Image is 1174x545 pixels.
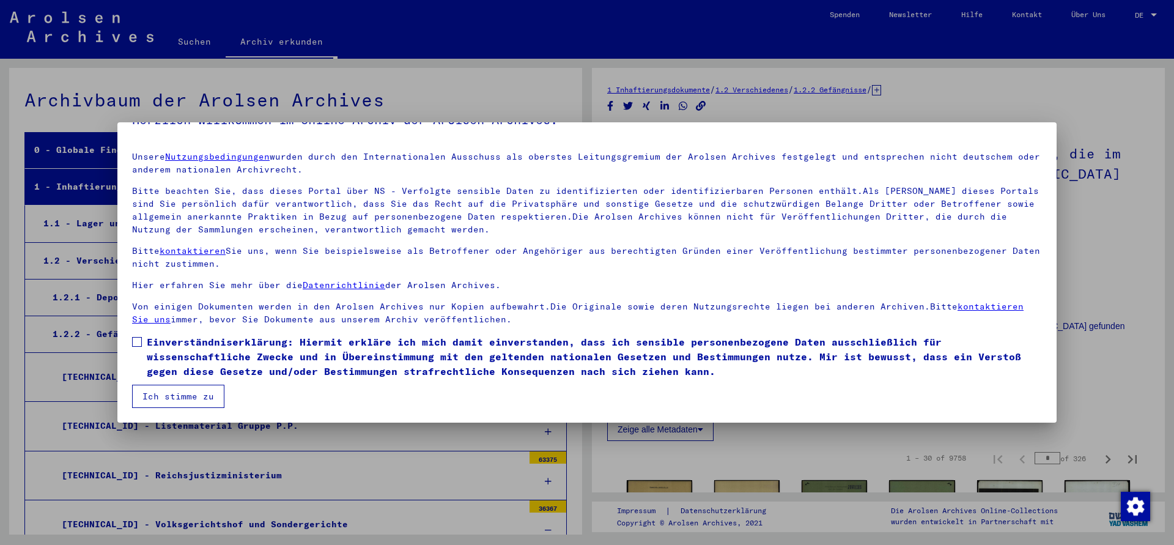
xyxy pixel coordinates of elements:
a: Datenrichtlinie [303,280,385,291]
p: Unsere wurden durch den Internationalen Ausschuss als oberstes Leitungsgremium der Arolsen Archiv... [132,150,1042,176]
span: Einverständniserklärung: Hiermit erkläre ich mich damit einverstanden, dass ich sensible personen... [147,335,1042,379]
button: Ich stimme zu [132,385,224,408]
img: Zustimmung ändern [1121,492,1150,521]
a: kontaktieren [160,245,226,256]
p: Bitte Sie uns, wenn Sie beispielsweise als Betroffener oder Angehöriger aus berechtigten Gründen ... [132,245,1042,270]
p: Von einigen Dokumenten werden in den Arolsen Archives nur Kopien aufbewahrt.Die Originale sowie d... [132,300,1042,326]
p: Hier erfahren Sie mehr über die der Arolsen Archives. [132,279,1042,292]
a: Nutzungsbedingungen [165,151,270,162]
p: Bitte beachten Sie, dass dieses Portal über NS - Verfolgte sensible Daten zu identifizierten oder... [132,185,1042,236]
